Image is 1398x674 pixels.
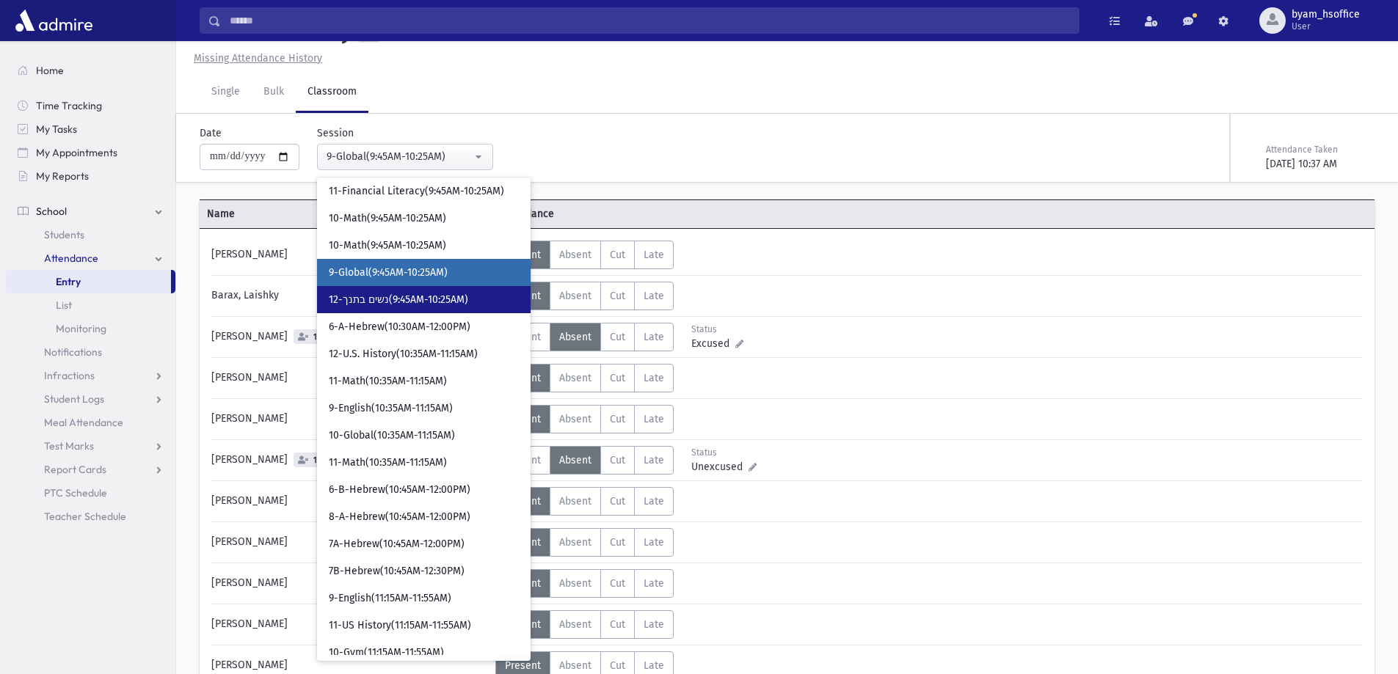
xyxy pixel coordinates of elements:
div: [PERSON_NAME] [204,241,495,269]
span: Cut [610,495,625,508]
span: 6-B-Hebrew(10:45AM-12:00PM) [329,483,470,497]
a: My Appointments [6,141,175,164]
div: Status [691,446,757,459]
div: [DATE] 10:37 AM [1266,156,1372,172]
span: Cut [610,290,625,302]
span: Cut [610,577,625,590]
u: Missing Attendance History [194,52,322,65]
a: Bulk [252,72,296,113]
span: Students [44,228,84,241]
a: Notifications [6,340,175,364]
span: My Tasks [36,122,77,136]
div: AttTypes [495,241,674,269]
span: Cut [610,331,625,343]
label: Date [200,125,222,141]
span: Home [36,64,64,77]
div: [PERSON_NAME] [204,364,495,392]
div: Status [691,323,757,336]
span: Cut [610,454,625,466]
span: Cut [610,659,625,672]
span: Absent [559,618,591,631]
span: 10-Math(9:45AM-10:25AM) [329,211,446,226]
span: Late [644,577,664,590]
span: 10-Global(10:35AM-11:15AM) [329,428,455,443]
a: Teacher Schedule [6,505,175,528]
button: 9-Global(9:45AM-10:25AM) [317,144,493,170]
span: Late [644,331,664,343]
span: Absent [559,372,591,384]
a: Meal Attendance [6,411,175,434]
span: Absent [559,290,591,302]
div: [PERSON_NAME] [204,446,495,475]
input: Search [221,7,1079,34]
span: Absent [559,331,591,343]
span: Student Logs [44,392,104,406]
span: Monitoring [56,322,106,335]
span: School [36,205,67,218]
span: 10-Math(9:45AM-10:25AM) [329,238,446,253]
div: Barax, Laishky [204,282,495,310]
span: Cut [610,536,625,549]
span: 7B-Hebrew(10:45AM-12:30PM) [329,564,465,579]
div: Attendance Taken [1266,143,1372,156]
span: 1 [310,455,320,465]
img: AdmirePro [12,6,96,35]
div: [PERSON_NAME] [204,405,495,433]
a: My Tasks [6,117,175,141]
span: Absent [559,454,591,466]
div: AttTypes [495,364,674,392]
span: PTC Schedule [44,486,107,499]
a: Missing Attendance History [188,52,322,65]
a: PTC Schedule [6,481,175,505]
a: Classroom [296,72,368,113]
span: Late [644,413,664,425]
div: AttTypes [495,487,674,516]
span: 11-Financial Literacy(9:45AM-10:25AM) [329,184,504,199]
div: AttTypes [495,446,674,475]
span: Cut [610,249,625,261]
span: 6-A-Hebrew(10:30AM-12:00PM) [329,320,470,334]
span: User [1292,21,1360,32]
span: Meal Attendance [44,416,123,429]
div: 9-Global(9:45AM-10:25AM) [327,149,472,164]
span: byam_hsoffice [1292,9,1360,21]
span: Teacher Schedule [44,510,126,523]
a: My Reports [6,164,175,188]
div: AttTypes [495,405,674,433]
span: Absent [559,249,591,261]
span: My Appointments [36,146,117,159]
div: [PERSON_NAME] [204,610,495,639]
span: List [56,298,72,312]
span: 11-US History(11:15AM-11:55AM) [329,618,471,633]
div: AttTypes [495,610,674,639]
span: Absent [559,536,591,549]
div: AttTypes [495,569,674,598]
span: 10-Gym(11:15AM-11:55AM) [329,645,444,660]
a: Single [200,72,252,113]
span: 9-English(10:35AM-11:15AM) [329,401,453,416]
span: Name [200,206,493,221]
span: Late [644,536,664,549]
a: Student Logs [6,387,175,411]
a: School [6,199,175,223]
a: Infractions [6,364,175,387]
span: Late [644,290,664,302]
span: Late [644,495,664,508]
span: 9-English(11:15AM-11:55AM) [329,591,451,606]
span: 7A-Hebrew(10:45AM-12:00PM) [329,537,465,552]
span: Late [644,659,664,672]
div: [PERSON_NAME] [204,323,495,351]
span: Entry [56,275,81,288]
span: Absent [559,577,591,590]
span: Late [644,454,664,466]
a: List [6,293,175,317]
a: Report Cards [6,458,175,481]
span: Attendance [493,206,787,221]
div: AttTypes [495,528,674,557]
span: Late [644,618,664,631]
span: Time Tracking [36,99,102,112]
span: Unexcused [691,459,749,475]
a: Test Marks [6,434,175,458]
span: Cut [610,413,625,425]
span: Late [644,249,664,261]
